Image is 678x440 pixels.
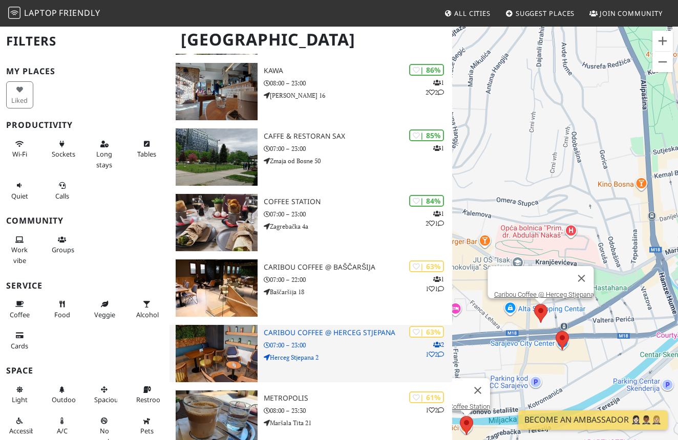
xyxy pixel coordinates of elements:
p: 07:00 – 23:00 [264,209,452,219]
span: Long stays [96,149,112,169]
button: Groups [49,231,76,258]
button: Restroom [133,381,160,408]
span: People working [11,245,28,265]
button: Schließen [465,378,490,403]
button: Pets [133,412,160,439]
button: Food [49,296,76,323]
span: Group tables [52,245,74,254]
p: 07:00 – 22:00 [264,275,452,284]
button: Coffee [6,296,33,323]
a: Suggest Places [501,4,579,23]
span: Laptop [24,7,57,18]
span: Accessible [9,426,40,435]
p: 07:00 – 23:00 [264,340,452,350]
span: Food [54,310,70,319]
h3: Space [6,366,163,376]
span: All Cities [454,9,491,18]
button: Long stays [91,136,118,173]
a: Join Community [585,4,667,23]
h2: Filters [6,26,163,57]
p: 1 [433,143,444,153]
span: Veggie [94,310,115,319]
a: LaptopFriendly LaptopFriendly [8,5,100,23]
h3: Caribou Coffee @ Baščaršija [264,263,452,272]
span: Video/audio calls [55,191,69,201]
button: Work vibe [6,231,33,269]
a: Coffee Station | 84% 121 Coffee Station 07:00 – 23:00 Zagrebačka 4a [169,194,452,251]
h3: Caribou Coffee @ Herceg Stjepana [264,328,452,337]
span: Friendly [59,7,100,18]
button: Verkleinern [652,52,673,72]
a: Coffee Station [449,403,490,410]
p: Baščaršija 18 [264,287,452,297]
span: Outdoor area [52,395,78,404]
h3: My Places [6,67,163,76]
span: Work-friendly tables [137,149,156,159]
div: | 86% [409,64,444,76]
img: LaptopFriendly [8,7,20,19]
img: Caribou Coffee @ Herceg Stjepana [176,325,258,382]
img: Caffe & Restoran SAX [176,128,258,186]
button: Calls [49,177,76,204]
span: Join Community [600,9,663,18]
p: 08:00 – 23:00 [264,78,452,88]
span: Stable Wi-Fi [12,149,27,159]
h3: Caffe & Restoran SAX [264,132,452,141]
p: Zmaja od Bosne 50 [264,156,452,166]
p: 1 2 1 [426,209,444,228]
a: Caribou Coffee @ Herceg Stjepana [494,291,594,298]
button: Light [6,381,33,408]
h3: Service [6,281,163,291]
button: Alcohol [133,296,160,323]
a: Caribou Coffee @ Baščaršija | 63% 111 Caribou Coffee @ Baščaršija 07:00 – 22:00 Baščaršija 18 [169,259,452,317]
span: Natural light [12,395,28,404]
div: | 63% [409,326,444,338]
h3: Coffee Station [264,197,452,206]
p: Herceg Stjepana 2 [264,353,452,362]
h3: Community [6,216,163,226]
button: Tables [133,136,160,163]
img: Kawa [176,63,258,120]
h3: Kawa [264,67,452,75]
button: Quiet [6,177,33,204]
span: Credit cards [11,341,28,350]
h1: [GEOGRAPHIC_DATA] [173,26,450,54]
div: | 63% [409,260,444,272]
button: Accessible [6,412,33,439]
button: Outdoor [49,381,76,408]
button: Spacious [91,381,118,408]
p: 07:00 – 23:00 [264,144,452,153]
span: Pet friendly [140,426,154,435]
button: Cards [6,327,33,354]
img: Caribou Coffee @ Baščaršija [176,259,258,317]
p: 1 2 2 [426,78,444,97]
span: Spacious [94,395,121,404]
p: 1 2 [426,405,444,415]
p: Zagrebačka 4a [264,222,452,231]
a: Become an Ambassador 🤵🏻‍♀️🤵🏾‍♂️🤵🏼‍♀️ [518,410,668,430]
a: All Cities [440,4,495,23]
div: | 84% [409,195,444,207]
span: Restroom [136,395,166,404]
div: | 61% [409,391,444,403]
span: Power sockets [52,149,75,159]
button: Vergrößern [652,31,673,51]
button: A/C [49,412,76,439]
h3: Metropolis [264,394,452,403]
p: 08:00 – 23:30 [264,406,452,415]
p: [PERSON_NAME] 16 [264,91,452,100]
img: Coffee Station [176,194,258,251]
span: Quiet [11,191,28,201]
p: 2 1 2 [426,340,444,359]
p: 1 1 1 [426,274,444,294]
span: Alcohol [136,310,159,319]
button: Sockets [49,136,76,163]
h3: Productivity [6,120,163,130]
a: Caffe & Restoran SAX | 85% 1 Caffe & Restoran SAX 07:00 – 23:00 Zmaja od Bosne 50 [169,128,452,186]
span: Air conditioned [57,426,68,435]
button: Veggie [91,296,118,323]
button: Wi-Fi [6,136,33,163]
a: Kawa | 86% 122 Kawa 08:00 – 23:00 [PERSON_NAME] 16 [169,63,452,120]
span: Coffee [10,310,30,319]
button: Schließen [569,266,594,291]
